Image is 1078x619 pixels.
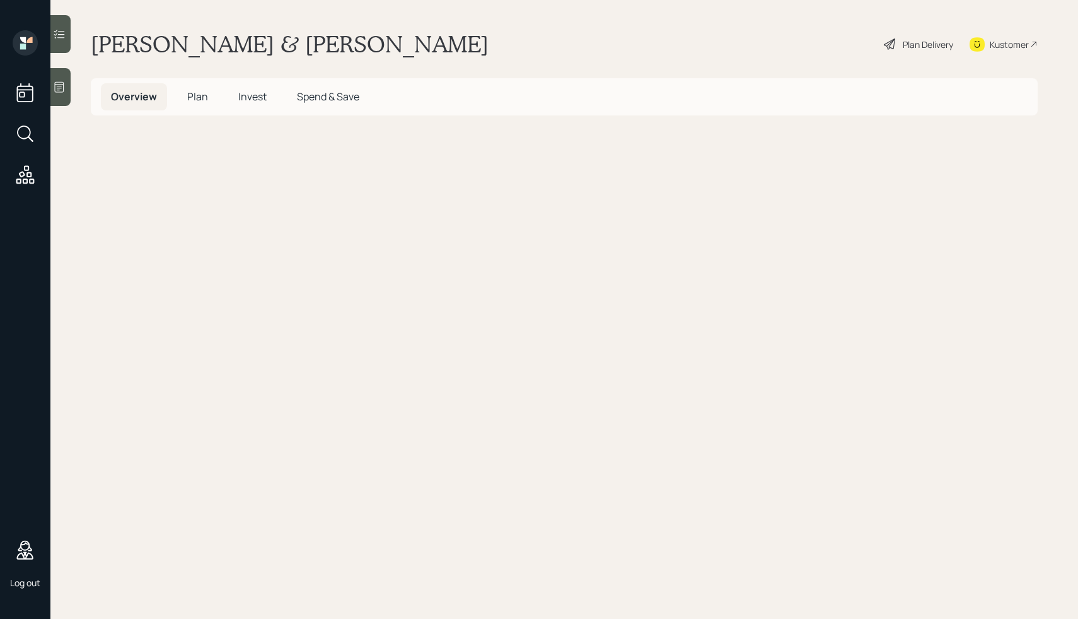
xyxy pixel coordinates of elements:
[10,577,40,589] div: Log out
[187,90,208,103] span: Plan
[990,38,1029,51] div: Kustomer
[903,38,953,51] div: Plan Delivery
[111,90,157,103] span: Overview
[297,90,359,103] span: Spend & Save
[238,90,267,103] span: Invest
[91,30,489,58] h1: [PERSON_NAME] & [PERSON_NAME]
